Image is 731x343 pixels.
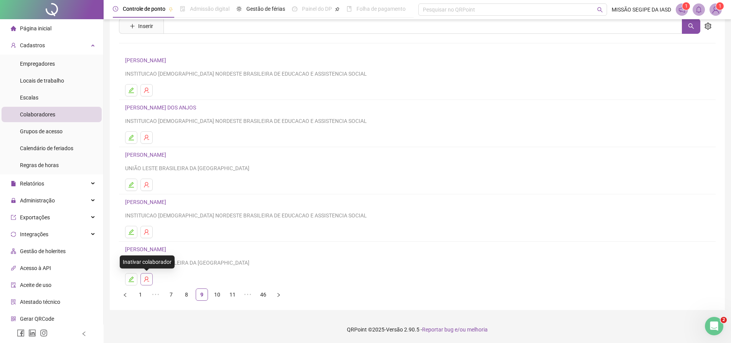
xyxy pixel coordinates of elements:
[347,6,352,12] span: book
[356,6,406,12] span: Folha de pagamento
[128,87,134,93] span: edit
[20,42,45,48] span: Cadastros
[11,198,16,203] span: lock
[236,6,242,12] span: sun
[272,288,285,301] li: Próxima página
[181,289,192,300] a: 8
[612,5,671,14] span: MISSÃO SEGIPE DA IASD
[180,6,185,12] span: file-done
[119,288,131,301] button: left
[190,6,229,12] span: Admissão digital
[123,6,165,12] span: Controle de ponto
[138,22,153,30] span: Inserir
[705,23,711,30] span: setting
[242,288,254,301] span: •••
[125,199,168,205] a: [PERSON_NAME]
[180,288,193,301] li: 8
[130,23,135,29] span: plus
[150,288,162,301] li: 5 páginas anteriores
[20,94,38,101] span: Escalas
[11,265,16,271] span: api
[128,182,134,188] span: edit
[272,288,285,301] button: right
[125,57,168,63] a: [PERSON_NAME]
[11,181,16,186] span: file
[11,249,16,254] span: apartment
[119,288,131,301] li: Página anterior
[20,214,50,220] span: Exportações
[716,2,724,10] sup: Atualize o seu contato no menu Meus Dados
[719,3,721,9] span: 1
[125,70,710,78] div: INSTITUICAO [DEMOGRAPHIC_DATA] NORDESTE BRASILEIRA DE EDUCACAO E ASSISTENCIA SOCIAL
[128,276,134,282] span: edit
[20,61,55,67] span: Empregadores
[123,293,127,297] span: left
[11,232,16,237] span: sync
[113,6,118,12] span: clock-circle
[20,181,44,187] span: Relatórios
[124,20,159,32] button: Inserir
[20,316,54,322] span: Gerar QRCode
[292,6,297,12] span: dashboard
[20,128,63,134] span: Grupos de acesso
[710,4,721,15] img: 68402
[125,117,710,125] div: INSTITUICAO [DEMOGRAPHIC_DATA] NORDESTE BRASILEIRA DE EDUCACAO E ASSISTENCIA SOCIAL
[128,134,134,141] span: edit
[125,152,168,158] a: [PERSON_NAME]
[104,316,731,343] footer: QRPoint © 2025 - 2.90.5 -
[144,87,150,93] span: user-delete
[144,182,150,188] span: user-delete
[20,299,60,305] span: Atestado técnico
[11,43,16,48] span: user-add
[705,317,723,335] iframe: Intercom live chat
[302,6,332,12] span: Painel do DP
[81,331,87,336] span: left
[11,26,16,31] span: home
[28,329,36,337] span: linkedin
[20,145,73,151] span: Calendário de feriados
[125,104,198,111] a: [PERSON_NAME] DOS ANJOS
[125,164,710,172] div: UNIÃO LESTE BRASILEIRA DA [GEOGRAPHIC_DATA]
[227,289,238,300] a: 11
[40,329,48,337] span: instagram
[11,316,16,321] span: qrcode
[257,288,269,301] li: 46
[597,7,603,13] span: search
[242,288,254,301] li: 5 próximas páginas
[688,23,694,29] span: search
[211,289,223,300] a: 10
[695,6,702,13] span: bell
[168,7,173,12] span: pushpin
[125,211,710,220] div: INSTITUICAO [DEMOGRAPHIC_DATA] NORDESTE BRASILEIRA DE EDUCACAO E ASSISTENCIA SOCIAL
[125,258,710,267] div: UNIÃO LESTE BRASILEIRA DA [GEOGRAPHIC_DATA]
[20,248,66,254] span: Gestão de holerites
[134,288,147,301] li: 1
[226,288,239,301] li: 11
[335,7,340,12] span: pushpin
[150,288,162,301] span: •••
[20,265,51,271] span: Acesso à API
[125,246,168,252] a: [PERSON_NAME]
[678,6,685,13] span: notification
[685,3,688,9] span: 1
[144,229,150,235] span: user-delete
[20,162,59,168] span: Regras de horas
[11,215,16,220] span: export
[135,289,146,300] a: 1
[120,255,175,268] div: Inativar colaborador
[211,288,223,301] li: 10
[246,6,285,12] span: Gestão de férias
[422,326,488,333] span: Reportar bug e/ou melhoria
[276,293,281,297] span: right
[17,329,25,337] span: facebook
[196,288,208,301] li: 9
[165,289,177,300] a: 7
[11,282,16,288] span: audit
[20,25,51,31] span: Página inicial
[128,229,134,235] span: edit
[20,111,55,118] span: Colaboradores
[144,276,150,282] span: user-delete
[144,134,150,141] span: user-delete
[20,231,48,237] span: Integrações
[682,2,690,10] sup: 1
